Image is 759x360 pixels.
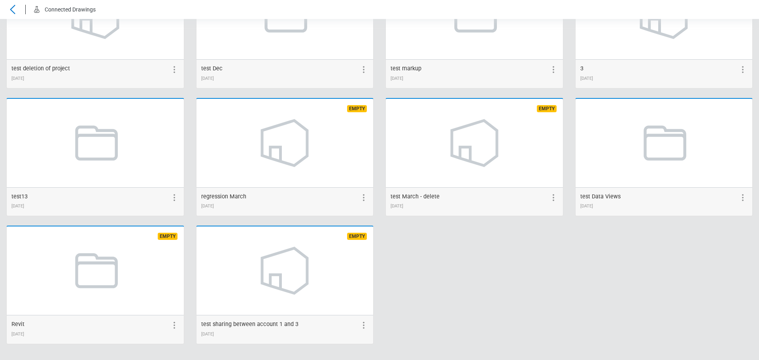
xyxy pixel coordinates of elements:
div: regression March [201,192,246,201]
span: Empty [158,233,177,240]
span: Empty [347,105,367,112]
div: test March - delete [391,192,440,201]
span: Empty [537,105,557,112]
span: test13 [11,193,28,200]
span: test March - delete [391,193,440,200]
span: Empty [347,233,367,240]
span: Connected Drawings [45,6,96,13]
span: test sharing between account 1 and 3 [201,321,298,328]
div: test markup [391,64,421,73]
div: 3 [580,64,593,73]
span: 12/18/2024 15:35:44 [391,76,403,81]
span: test markup [391,65,421,72]
span: 3 [580,65,583,72]
span: 07/25/2025 14:07:53 [11,332,24,337]
span: 12/18/2024 13:34:31 [201,76,214,81]
span: 01/22/2025 13:45:55 [580,76,593,81]
span: Revit [11,321,25,328]
span: 03/19/2025 16:55:42 [391,204,403,209]
div: test Data Views [580,192,621,201]
span: test Dec [201,65,223,72]
div: test deletion of project [11,64,70,73]
span: 03/19/2025 16:00:22 [201,204,214,209]
div: test Dec [201,64,223,73]
div: test13 [11,192,28,201]
span: 03/13/2025 09:43:26 [11,204,24,209]
div: test sharing between account 1 and 3 [201,320,298,329]
span: 12/11/2024 16:59:28 [11,76,24,81]
span: test Data Views [580,193,621,200]
div: Revit [11,320,25,329]
span: 08/22/2025 15:01:15 [201,332,214,337]
span: regression March [201,193,246,200]
span: 06/03/2025 12:14:37 [580,204,593,209]
span: test deletion of project [11,65,70,72]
